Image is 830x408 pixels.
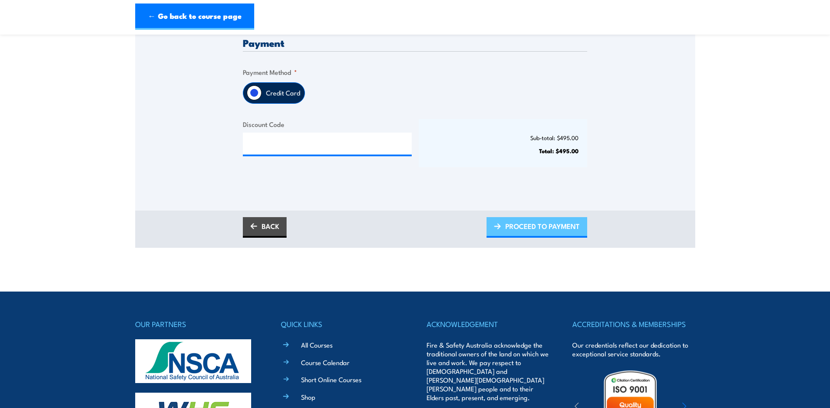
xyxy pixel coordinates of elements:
[243,67,297,77] legend: Payment Method
[301,392,315,401] a: Shop
[427,318,549,330] h4: ACKNOWLEDGEMENT
[427,341,549,402] p: Fire & Safety Australia acknowledge the traditional owners of the land on which we live and work....
[135,4,254,30] a: ← Go back to course page
[572,341,695,358] p: Our credentials reflect our dedication to exceptional service standards.
[505,215,580,238] span: PROCEED TO PAYMENT
[572,318,695,330] h4: ACCREDITATIONS & MEMBERSHIPS
[243,38,587,48] h3: Payment
[427,134,579,141] p: Sub-total: $495.00
[281,318,403,330] h4: QUICK LINKS
[135,318,258,330] h4: OUR PARTNERS
[301,340,333,349] a: All Courses
[539,146,578,155] strong: Total: $495.00
[262,83,305,103] label: Credit Card
[243,217,287,238] a: BACK
[135,339,251,383] img: nsca-logo-footer
[243,119,412,129] label: Discount Code
[301,375,361,384] a: Short Online Courses
[487,217,587,238] a: PROCEED TO PAYMENT
[301,358,350,367] a: Course Calendar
